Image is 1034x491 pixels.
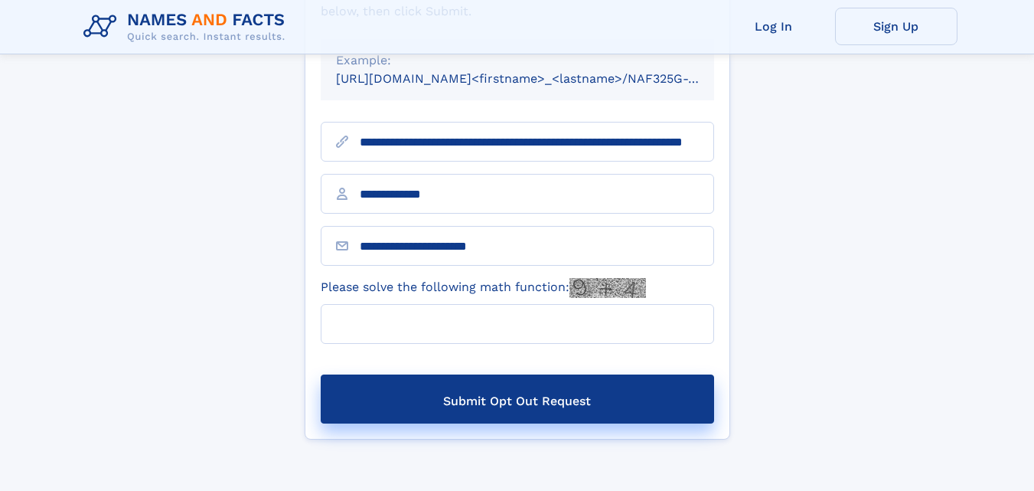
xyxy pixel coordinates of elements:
[835,8,957,45] a: Sign Up
[336,51,699,70] div: Example:
[713,8,835,45] a: Log In
[336,71,743,86] small: [URL][DOMAIN_NAME]<firstname>_<lastname>/NAF325G-xxxxxxxx
[77,6,298,47] img: Logo Names and Facts
[321,278,646,298] label: Please solve the following math function:
[321,375,714,424] button: Submit Opt Out Request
